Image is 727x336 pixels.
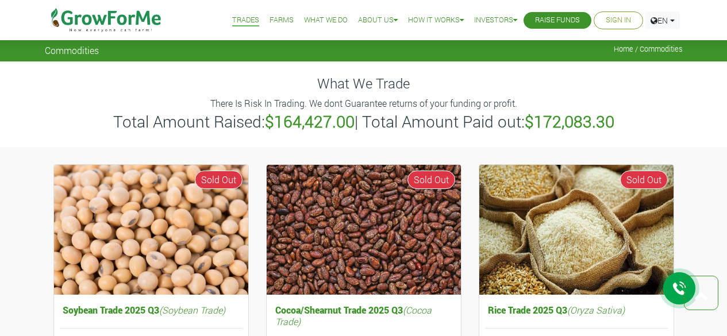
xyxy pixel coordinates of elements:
i: (Oryza Sativa) [567,304,625,316]
a: How it Works [408,14,464,26]
a: Raise Funds [535,14,580,26]
img: growforme image [54,165,248,295]
a: What We Do [304,14,348,26]
h4: What We Trade [45,75,683,92]
a: Sign In [606,14,631,26]
h5: Cocoa/Shearnut Trade 2025 Q3 [272,302,455,329]
i: (Cocoa Trade) [275,304,432,327]
h3: Total Amount Raised: | Total Amount Paid out: [47,112,681,132]
a: Investors [474,14,517,26]
p: There Is Risk In Trading. We dont Guarantee returns of your funding or profit. [47,96,681,110]
span: Sold Out [407,171,455,189]
span: Home / Commodities [614,45,683,53]
h5: Soybean Trade 2025 Q3 [60,302,243,318]
img: growforme image [267,165,461,295]
a: Farms [270,14,294,26]
b: $172,083.30 [525,111,614,132]
img: growforme image [479,165,674,295]
span: Sold Out [195,171,243,189]
span: Sold Out [620,171,668,189]
h5: Rice Trade 2025 Q3 [485,302,668,318]
a: Trades [232,14,259,26]
a: About Us [358,14,398,26]
i: (Soybean Trade) [159,304,225,316]
a: EN [645,11,680,29]
b: $164,427.00 [265,111,355,132]
span: Commodities [45,45,99,56]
